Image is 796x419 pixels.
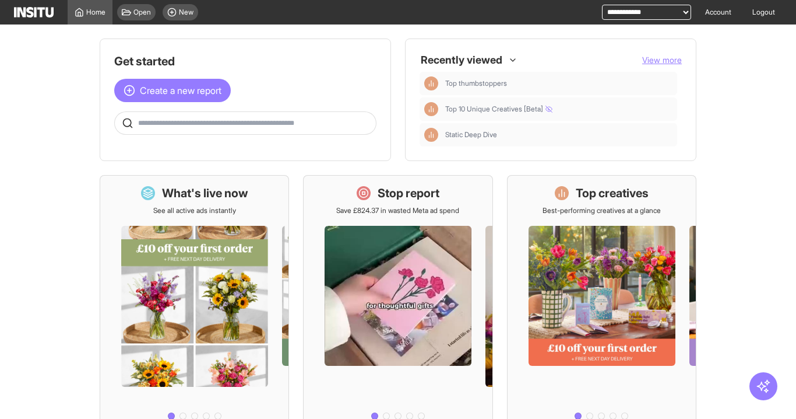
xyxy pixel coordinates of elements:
[114,53,376,69] h1: Get started
[642,54,682,66] button: View more
[179,8,193,17] span: New
[543,206,661,215] p: Best-performing creatives at a glance
[133,8,151,17] span: Open
[336,206,459,215] p: Save £824.37 in wasted Meta ad spend
[445,104,672,114] span: Top 10 Unique Creatives [Beta]
[445,79,507,88] span: Top thumbstoppers
[576,185,649,201] h1: Top creatives
[642,55,682,65] span: View more
[424,102,438,116] div: Insights
[140,83,221,97] span: Create a new report
[445,130,672,139] span: Static Deep Dive
[153,206,236,215] p: See all active ads instantly
[114,79,231,102] button: Create a new report
[424,128,438,142] div: Insights
[424,76,438,90] div: Insights
[86,8,105,17] span: Home
[162,185,248,201] h1: What's live now
[445,79,672,88] span: Top thumbstoppers
[14,7,54,18] img: Logo
[378,185,439,201] h1: Stop report
[445,130,497,139] span: Static Deep Dive
[445,104,552,114] span: Top 10 Unique Creatives [Beta]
